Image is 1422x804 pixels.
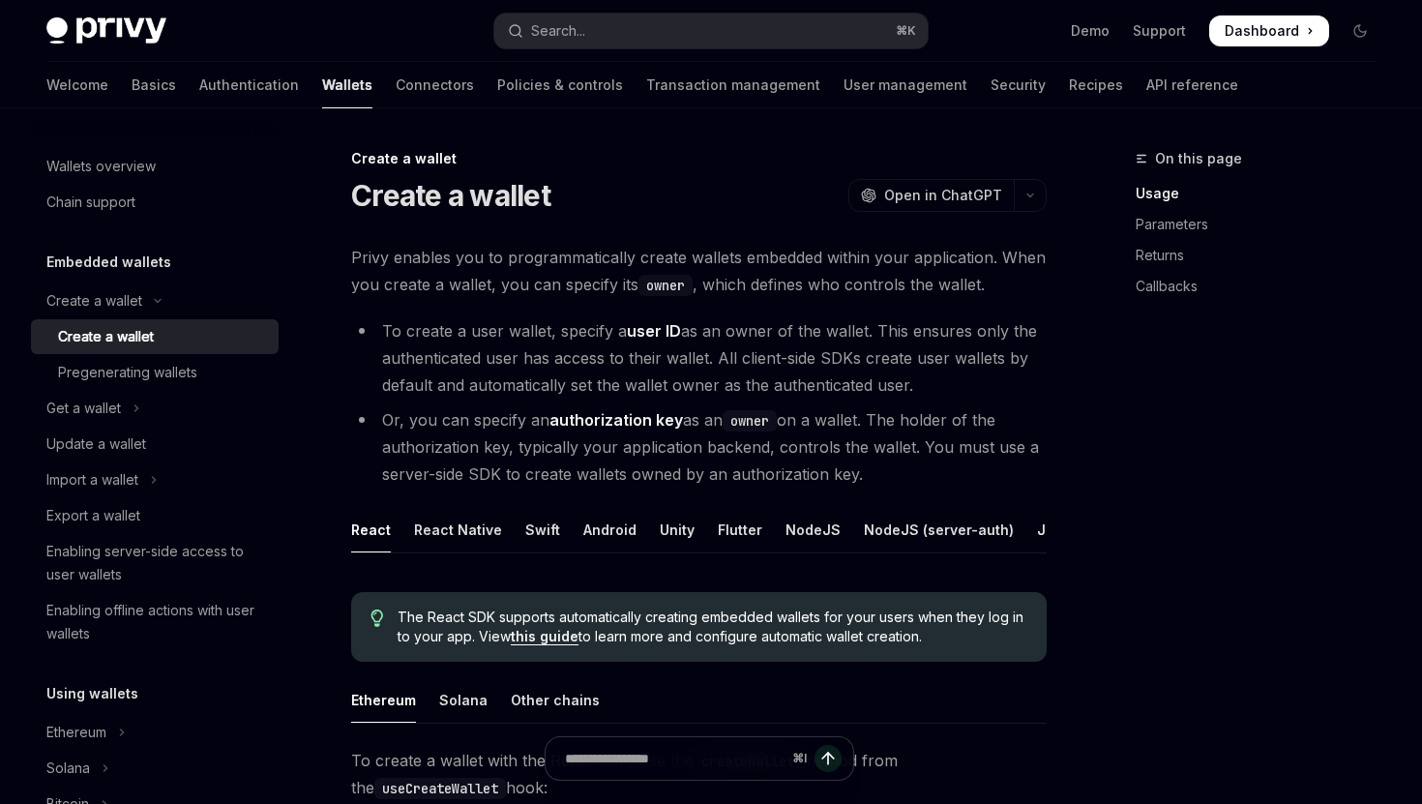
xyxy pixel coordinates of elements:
[351,244,1047,298] span: Privy enables you to programmatically create wallets embedded within your application. When you c...
[351,149,1047,168] div: Create a wallet
[46,17,166,45] img: dark logo
[848,179,1014,212] button: Open in ChatGPT
[1136,271,1391,302] a: Callbacks
[1071,21,1110,41] a: Demo
[723,410,777,432] code: owner
[31,283,279,318] button: Toggle Create a wallet section
[844,62,967,108] a: User management
[396,62,474,108] a: Connectors
[58,361,197,384] div: Pregenerating wallets
[815,745,842,772] button: Send message
[46,540,267,586] div: Enabling server-side access to user wallets
[31,462,279,497] button: Toggle Import a wallet section
[896,23,916,39] span: ⌘ K
[1133,21,1186,41] a: Support
[46,721,106,744] div: Ethereum
[864,507,1014,552] div: NodeJS (server-auth)
[1037,507,1071,552] div: Java
[1069,62,1123,108] a: Recipes
[58,325,154,348] div: Create a wallet
[31,751,279,786] button: Toggle Solana section
[583,507,637,552] div: Android
[46,251,171,274] h5: Embedded wallets
[31,355,279,390] a: Pregenerating wallets
[1146,62,1238,108] a: API reference
[46,62,108,108] a: Welcome
[1136,178,1391,209] a: Usage
[497,62,623,108] a: Policies & controls
[718,507,762,552] div: Flutter
[531,19,585,43] div: Search...
[511,677,600,723] div: Other chains
[1155,147,1242,170] span: On this page
[31,427,279,462] a: Update a wallet
[370,610,384,627] svg: Tip
[646,62,820,108] a: Transaction management
[1345,15,1376,46] button: Toggle dark mode
[991,62,1046,108] a: Security
[31,534,279,592] a: Enabling server-side access to user wallets
[351,178,550,213] h1: Create a wallet
[1136,240,1391,271] a: Returns
[660,507,695,552] div: Unity
[351,677,416,723] div: Ethereum
[46,155,156,178] div: Wallets overview
[46,468,138,491] div: Import a wallet
[46,191,135,214] div: Chain support
[46,682,138,705] h5: Using wallets
[46,432,146,456] div: Update a wallet
[31,319,279,354] a: Create a wallet
[46,504,140,527] div: Export a wallet
[31,593,279,651] a: Enabling offline actions with user wallets
[46,289,142,313] div: Create a wallet
[322,62,372,108] a: Wallets
[46,599,267,645] div: Enabling offline actions with user wallets
[351,406,1047,488] li: Or, you can specify an as an on a wallet. The holder of the authorization key, typically your app...
[1209,15,1329,46] a: Dashboard
[31,498,279,533] a: Export a wallet
[414,507,502,552] div: React Native
[511,628,578,645] a: this guide
[494,14,927,48] button: Open search
[351,507,391,552] div: React
[785,507,841,552] div: NodeJS
[132,62,176,108] a: Basics
[199,62,299,108] a: Authentication
[884,186,1002,205] span: Open in ChatGPT
[46,397,121,420] div: Get a wallet
[31,185,279,220] a: Chain support
[638,275,693,296] code: owner
[439,677,488,723] div: Solana
[525,507,560,552] div: Swift
[565,737,785,780] input: Ask a question...
[351,317,1047,399] li: To create a user wallet, specify a as an owner of the wallet. This ensures only the authenticated...
[31,391,279,426] button: Toggle Get a wallet section
[398,608,1027,646] span: The React SDK supports automatically creating embedded wallets for your users when they log in to...
[46,757,90,780] div: Solana
[549,410,683,430] strong: authorization key
[31,149,279,184] a: Wallets overview
[1136,209,1391,240] a: Parameters
[627,321,681,341] strong: user ID
[1225,21,1299,41] span: Dashboard
[31,715,279,750] button: Toggle Ethereum section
